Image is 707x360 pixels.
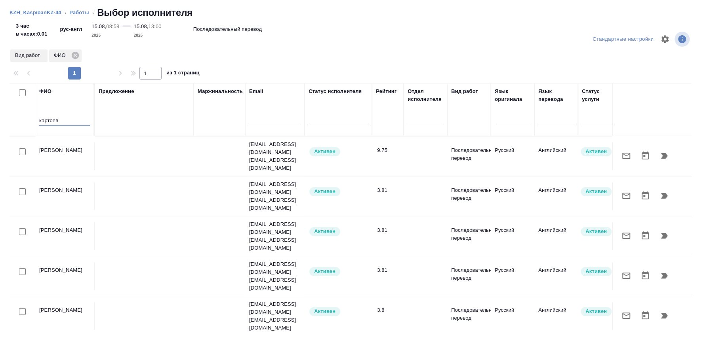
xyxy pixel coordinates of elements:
[451,186,487,202] p: Последовательный перевод
[656,30,675,49] span: Настроить таблицу
[534,142,578,170] td: Английский
[92,9,94,17] li: ‹
[534,302,578,330] td: Английский
[377,226,400,234] div: 3.81
[249,196,301,212] p: [EMAIL_ADDRESS][DOMAIN_NAME]
[451,226,487,242] p: Последовательный перевод
[314,267,335,275] p: Активен
[309,87,362,95] div: Статус исполнителя
[585,267,607,275] p: Активен
[249,180,301,196] p: [EMAIL_ADDRESS][DOMAIN_NAME]
[249,140,301,156] p: [EMAIL_ADDRESS][DOMAIN_NAME]
[249,260,301,276] p: [EMAIL_ADDRESS][DOMAIN_NAME]
[249,276,301,292] p: [EMAIL_ADDRESS][DOMAIN_NAME]
[534,182,578,210] td: Английский
[585,188,607,195] p: Активен
[10,6,697,19] nav: breadcrumb
[491,302,534,330] td: Русский
[97,6,192,19] h2: Выбор исполнителя
[99,87,134,95] div: Предложение
[585,148,607,155] p: Активен
[451,266,487,282] p: Последовательный перевод
[451,306,487,322] p: Последовательный перевод
[655,266,674,285] button: Продолжить
[636,226,655,245] button: Открыть календарь загрузки
[249,316,301,332] p: [EMAIL_ADDRESS][DOMAIN_NAME]
[54,51,69,59] p: ФИО
[655,186,674,205] button: Продолжить
[655,226,674,245] button: Продолжить
[148,23,161,29] p: 13:00
[249,87,263,95] div: Email
[309,146,368,157] div: Рядовой исполнитель: назначай с учетом рейтинга
[617,266,636,285] button: Отправить предложение о работе
[39,87,51,95] div: ФИО
[249,300,301,316] p: [EMAIL_ADDRESS][DOMAIN_NAME]
[249,220,301,236] p: [EMAIL_ADDRESS][DOMAIN_NAME]
[491,182,534,210] td: Русский
[314,188,335,195] p: Активен
[134,23,149,29] p: 15.08,
[617,146,636,165] button: Отправить предложение о работе
[49,49,82,62] div: ФИО
[15,51,43,59] p: Вид работ
[249,236,301,252] p: [EMAIL_ADDRESS][DOMAIN_NAME]
[451,146,487,162] p: Последовательный перевод
[617,186,636,205] button: Отправить предложение о работе
[309,306,368,317] div: Рядовой исполнитель: назначай с учетом рейтинга
[249,156,301,172] p: [EMAIL_ADDRESS][DOMAIN_NAME]
[491,222,534,250] td: Русский
[617,306,636,325] button: Отправить предложение о работе
[451,87,478,95] div: Вид работ
[19,148,26,155] input: Выбери исполнителей, чтобы отправить приглашение на работу
[19,308,26,315] input: Выбери исполнителей, чтобы отправить приглашение на работу
[655,306,674,325] button: Продолжить
[491,262,534,290] td: Русский
[408,87,443,103] div: Отдел исполнителя
[377,306,400,314] div: 3.8
[377,266,400,274] div: 3.81
[16,22,48,30] p: 3 час
[19,228,26,235] input: Выбери исполнителей, чтобы отправить приглашение на работу
[166,68,200,80] span: из 1 страниц
[106,23,119,29] p: 08:58
[65,9,66,17] li: ‹
[582,87,617,103] div: Статус услуги
[35,142,95,170] td: [PERSON_NAME]
[69,9,89,15] a: Работы
[19,188,26,195] input: Выбери исполнителей, чтобы отправить приглашение на работу
[377,146,400,154] div: 9.75
[35,302,95,330] td: [PERSON_NAME]
[35,222,95,250] td: [PERSON_NAME]
[534,222,578,250] td: Английский
[617,226,636,245] button: Отправить предложение о работе
[309,226,368,237] div: Рядовой исполнитель: назначай с учетом рейтинга
[538,87,574,103] div: Язык перевода
[314,148,335,155] p: Активен
[534,262,578,290] td: Английский
[314,227,335,235] p: Активен
[636,186,655,205] button: Открыть календарь загрузки
[35,262,95,290] td: [PERSON_NAME]
[585,307,607,315] p: Активен
[10,9,61,15] a: KZH_KaspibanKZ-44
[19,268,26,275] input: Выбери исполнителей, чтобы отправить приглашение на работу
[495,87,530,103] div: Язык оригинала
[591,33,656,45] div: split button
[193,25,262,33] p: Последовательный перевод
[636,146,655,165] button: Открыть календарь загрузки
[655,146,674,165] button: Продолжить
[585,227,607,235] p: Активен
[309,186,368,197] div: Рядовой исполнитель: назначай с учетом рейтинга
[122,19,130,40] div: —
[309,266,368,277] div: Рядовой исполнитель: назначай с учетом рейтинга
[491,142,534,170] td: Русский
[636,266,655,285] button: Открыть календарь загрузки
[314,307,335,315] p: Активен
[636,306,655,325] button: Открыть календарь загрузки
[198,87,243,95] div: Маржинальность
[91,23,106,29] p: 15.08,
[376,87,396,95] div: Рейтинг
[675,32,691,47] span: Посмотреть информацию
[377,186,400,194] div: 3.81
